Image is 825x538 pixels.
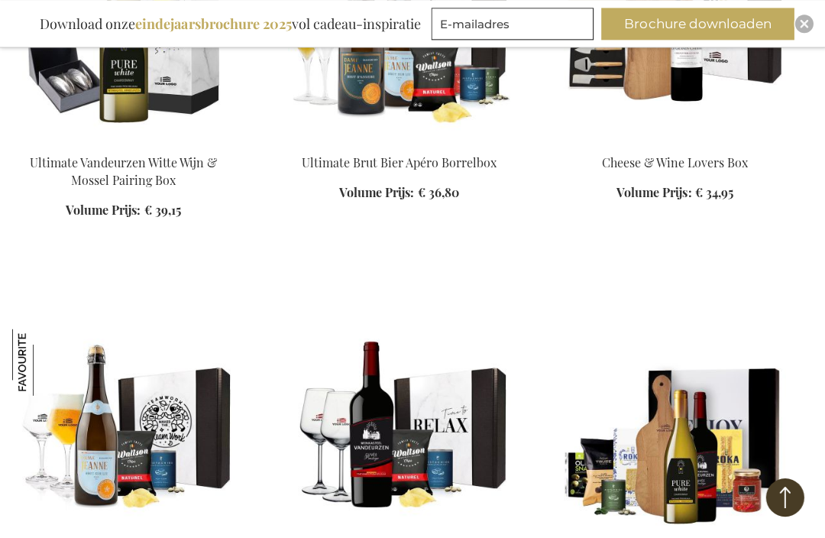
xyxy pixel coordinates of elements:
form: marketing offers and promotions [430,8,597,44]
b: eindejaarsbrochure 2025 [135,15,291,33]
span: € 39,15 [144,201,180,217]
a: Volume Prijs: € 36,80 [338,183,458,201]
button: Brochure downloaden [600,8,792,40]
a: Ultimate Vandeurzen White Wine & Mussel Pairing Box Ultimate Vandeurzen Witte Wijn & Mossel Pairi... [12,134,234,149]
a: Volume Prijs: € 34,95 [615,183,731,201]
div: Close [793,15,811,33]
span: Volume Prijs: [338,183,413,199]
a: Cheese & Wine Lovers Box [600,154,746,170]
a: Volume Prijs: € 39,15 [66,201,180,219]
a: Ultimate Brut Bier Apéro Borrelbox [301,154,496,170]
input: E-mailadres [430,8,592,40]
div: Download onze vol cadeau-inspiratie [33,8,427,40]
a: Cheese & Wine Lovers Box Cheese & Wine Lovers Box [562,134,784,149]
span: Volume Prijs: [615,183,690,199]
img: Dame Jeanne Brut Bier Apéro Box Met Gepersonaliseerde Glazen [12,328,79,394]
span: € 34,95 [693,183,731,199]
span: € 36,80 [416,183,458,199]
a: Ultimate Vandeurzen Witte Wijn & Mossel Pairing Box [30,154,217,187]
span: Volume Prijs: [66,201,141,217]
a: Ultimate Champagnebier Apéro Borrelbox [287,134,509,149]
img: Close [797,19,807,28]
